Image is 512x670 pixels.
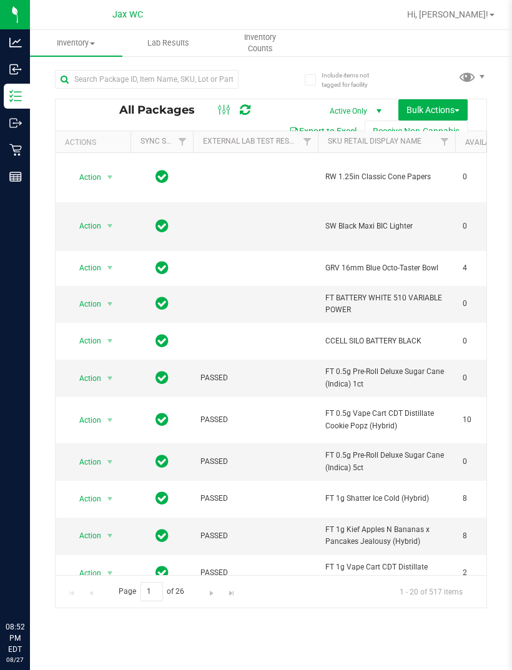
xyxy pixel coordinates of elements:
span: Action [68,564,102,582]
span: 4 [463,262,510,274]
span: Jax WC [112,9,143,20]
a: Filter [435,131,455,152]
span: 8 [463,493,510,505]
span: Action [68,527,102,544]
span: Action [68,490,102,508]
span: FT 1g Kief Apples N Bananas x Pancakes Jealousy (Hybrid) [325,524,448,548]
span: select [102,453,118,471]
a: Filter [297,131,318,152]
a: Go to the last page [222,582,240,599]
span: FT 1g Vape Cart CDT Distillate Sugar Rush (Hybrid-Sativa) [325,561,448,585]
span: In Sync [155,490,169,507]
span: PASSED [200,493,310,505]
span: SW Black Maxi BIC Lighter [325,220,448,232]
span: In Sync [155,259,169,277]
span: Action [68,332,102,350]
a: External Lab Test Result [203,137,301,145]
span: select [102,169,118,186]
p: 08:52 PM EDT [6,621,24,655]
span: Inventory [30,37,122,49]
span: 0 [463,171,510,183]
span: Action [68,370,102,387]
span: select [102,527,118,544]
span: FT 1g Shatter Ice Cold (Hybrid) [325,493,448,505]
span: RW 1.25in Classic Cone Papers [325,171,448,183]
span: FT 0.5g Pre-Roll Deluxe Sugar Cane (Indica) 5ct [325,450,448,473]
span: select [102,295,118,313]
inline-svg: Analytics [9,36,22,49]
span: Action [68,295,102,313]
span: 2 [463,567,510,579]
span: In Sync [155,332,169,350]
iframe: Resource center [12,570,50,608]
inline-svg: Inbound [9,63,22,76]
span: In Sync [155,295,169,312]
span: PASSED [200,530,310,542]
inline-svg: Retail [9,144,22,156]
input: 1 [140,582,163,601]
span: select [102,217,118,235]
inline-svg: Reports [9,170,22,183]
span: 1 - 20 of 517 items [390,582,473,601]
div: Actions [65,138,126,147]
span: select [102,259,118,277]
span: Hi, [PERSON_NAME]! [407,9,488,19]
span: PASSED [200,414,310,426]
span: select [102,564,118,582]
span: select [102,490,118,508]
span: Inventory Counts [215,32,306,54]
span: In Sync [155,168,169,185]
span: Action [68,259,102,277]
a: Inventory Counts [214,30,307,56]
span: FT 0.5g Pre-Roll Deluxe Sugar Cane (Indica) 1ct [325,366,448,390]
span: PASSED [200,456,310,468]
span: CCELL SILO BATTERY BLACK [325,335,448,347]
span: 10 [463,414,510,426]
button: Bulk Actions [398,99,468,121]
span: Action [68,217,102,235]
span: Lab Results [130,37,206,49]
span: select [102,370,118,387]
span: Include items not tagged for facility [322,71,384,89]
span: FT 0.5g Vape Cart CDT Distillate Cookie Popz (Hybrid) [325,408,448,431]
span: select [102,332,118,350]
span: 0 [463,298,510,310]
span: Bulk Actions [406,105,460,115]
input: Search Package ID, Item Name, SKU, Lot or Part Number... [55,70,239,89]
span: In Sync [155,564,169,581]
span: PASSED [200,372,310,384]
span: FT BATTERY WHITE 510 VARIABLE POWER [325,292,448,316]
span: 0 [463,220,510,232]
span: GRV 16mm Blue Octo-Taster Bowl [325,262,448,274]
button: Export to Excel [281,121,365,142]
a: Inventory [30,30,122,56]
span: In Sync [155,527,169,544]
a: Go to the next page [203,582,221,599]
span: 0 [463,456,510,468]
span: select [102,411,118,429]
a: Available [465,138,503,147]
a: Lab Results [122,30,215,56]
span: Page of 26 [108,582,195,601]
span: In Sync [155,217,169,235]
span: PASSED [200,567,310,579]
button: Receive Non-Cannabis [365,121,468,142]
span: Action [68,411,102,429]
span: In Sync [155,453,169,470]
a: Filter [172,131,193,152]
a: Sku Retail Display Name [328,137,421,145]
span: 0 [463,335,510,347]
span: All Packages [119,103,207,117]
span: 8 [463,530,510,542]
inline-svg: Inventory [9,90,22,102]
inline-svg: Outbound [9,117,22,129]
span: In Sync [155,369,169,387]
span: 0 [463,372,510,384]
span: In Sync [155,411,169,428]
a: Sync Status [140,137,189,145]
p: 08/27 [6,655,24,664]
span: Action [68,453,102,471]
span: Action [68,169,102,186]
